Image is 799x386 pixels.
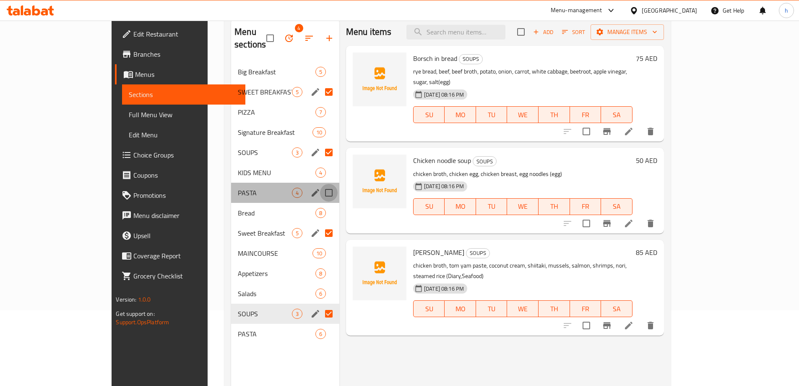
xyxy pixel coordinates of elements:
span: Borsch in bread [413,52,457,65]
a: Grocery Checklist [115,266,245,286]
span: Grocery Checklist [133,271,238,281]
span: Coupons [133,170,238,180]
span: Sort [562,27,585,37]
button: FR [570,198,601,215]
div: items [292,147,302,158]
span: Big Breakfast [238,67,315,77]
span: Promotions [133,190,238,200]
span: TH [542,200,567,213]
input: search [406,25,505,39]
span: 3 [292,310,302,318]
h2: Menu items [346,26,392,38]
span: Select all sections [261,29,279,47]
span: 10 [313,129,325,137]
a: Edit menu item [624,126,634,137]
span: SA [604,109,629,121]
div: items [292,87,302,97]
nav: Menu sections [231,58,339,347]
div: Sweet Breakfast [238,228,292,238]
div: PASTA6 [231,324,339,344]
button: FR [570,300,601,317]
button: WE [507,300,539,317]
button: SU [413,198,445,215]
span: PIZZA [238,107,315,117]
span: 5 [292,229,302,237]
span: 6 [316,290,325,298]
span: SU [417,303,441,315]
button: WE [507,106,539,123]
div: SOUPS3edit [231,304,339,324]
button: delete [640,315,661,336]
div: items [315,168,326,178]
span: Select to update [578,123,595,140]
span: 8 [316,270,325,278]
button: MO [445,106,476,123]
button: edit [309,146,322,159]
span: Sort sections [299,28,319,48]
span: [DATE] 08:16 PM [421,91,467,99]
button: Add section [319,28,339,48]
div: PIZZA7 [231,102,339,122]
span: [DATE] 08:16 PM [421,285,467,293]
div: KIDS MENU4 [231,163,339,183]
div: Bread8 [231,203,339,223]
span: FR [573,109,598,121]
span: Add item [530,26,557,39]
div: Appetizers8 [231,263,339,284]
span: [PERSON_NAME] [413,246,464,259]
span: SWEET BREAKFAST [238,87,292,97]
a: Menus [115,64,245,84]
button: SA [601,106,632,123]
a: Coupons [115,165,245,185]
span: 8 [316,209,325,217]
span: Sort items [557,26,591,39]
a: Branches [115,44,245,64]
button: edit [309,227,322,239]
span: Menu disclaimer [133,210,238,221]
span: Bread [238,208,315,218]
span: FR [573,200,598,213]
button: delete [640,121,661,142]
span: WE [510,200,535,213]
a: Edit menu item [624,218,634,228]
span: 4 [295,24,303,32]
button: MO [445,300,476,317]
span: MO [448,303,473,315]
span: 7 [316,108,325,116]
span: Coverage Report [133,251,238,261]
span: SU [417,109,441,121]
a: Full Menu View [122,105,245,125]
button: SA [601,300,632,317]
button: TU [476,198,508,215]
span: Edit Menu [129,130,238,140]
span: Full Menu View [129,110,238,120]
button: WE [507,198,539,215]
span: Appetizers [238,268,315,278]
img: Borsch in bread [353,53,406,106]
span: Signature Breakfast [238,127,312,137]
span: Manage items [597,27,657,37]
a: Choice Groups [115,145,245,165]
div: Menu-management [551,5,602,16]
button: SU [413,106,445,123]
img: Tom yam [353,247,406,300]
span: h [785,6,788,15]
span: 4 [316,169,325,177]
div: MAINCOURSE [238,248,312,258]
div: items [312,248,326,258]
div: SOUPS [238,309,292,319]
span: 10 [313,249,325,257]
span: Bulk update [279,28,299,48]
a: Promotions [115,185,245,205]
div: items [315,329,326,339]
span: Version: [116,294,136,305]
div: SOUPS3edit [231,142,339,163]
button: Add [530,26,557,39]
img: Chicken noodle soup [353,155,406,208]
div: items [315,67,326,77]
span: Upsell [133,231,238,241]
span: TU [479,303,504,315]
span: Choice Groups [133,150,238,160]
